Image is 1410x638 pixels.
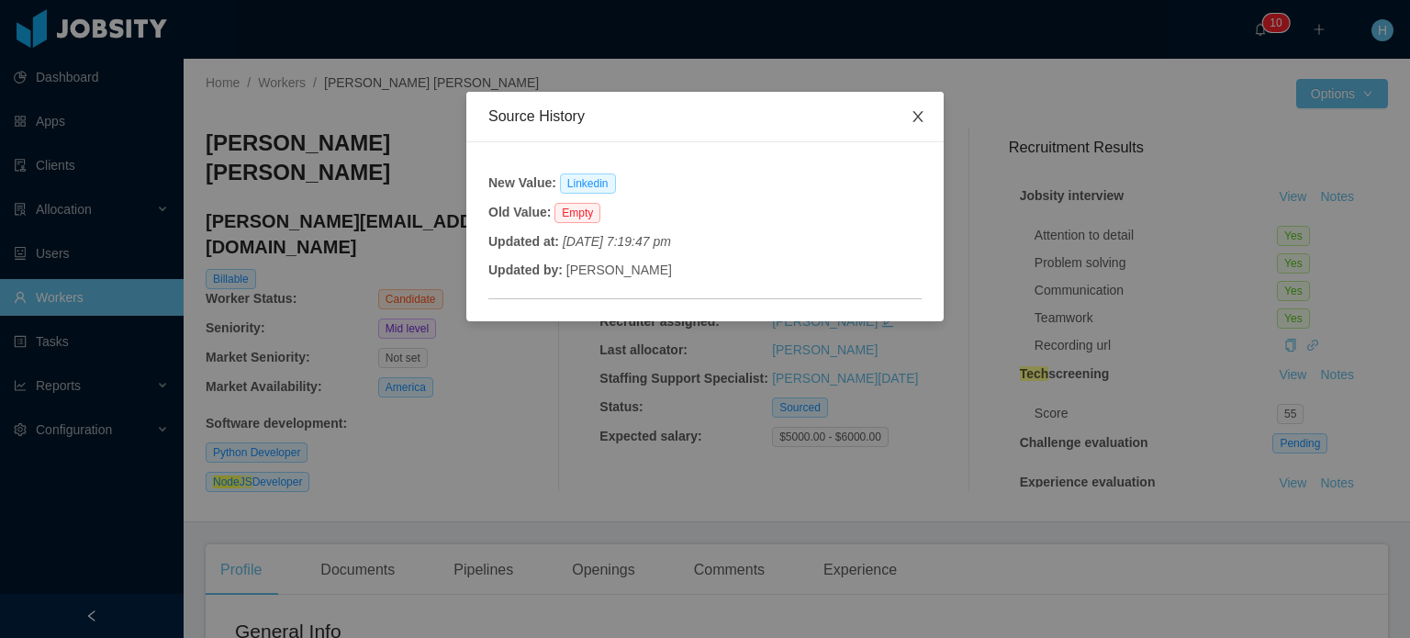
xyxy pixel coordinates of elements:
[911,109,925,124] i: icon: close
[560,173,616,194] span: Linkedin
[488,261,922,280] div: [PERSON_NAME]
[488,263,563,277] b: Updated by:
[488,175,556,190] b: New Value:
[488,106,922,127] div: Source History
[563,234,671,249] i: [DATE] 7:19:47 pm
[554,203,600,223] span: Empty
[488,205,551,219] b: Old Value:
[488,234,559,249] b: Updated at:
[892,92,944,143] button: Close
